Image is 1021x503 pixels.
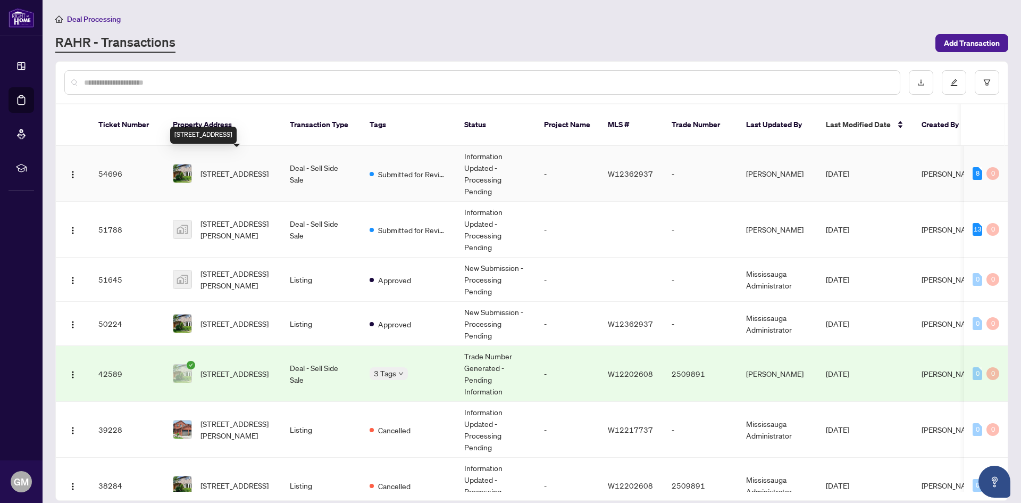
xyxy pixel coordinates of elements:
[608,369,653,378] span: W12202608
[200,480,269,491] span: [STREET_ADDRESS]
[917,79,925,86] span: download
[608,425,653,434] span: W12217737
[738,202,817,258] td: [PERSON_NAME]
[973,367,982,380] div: 0
[200,318,269,329] span: [STREET_ADDRESS]
[535,346,599,402] td: -
[986,423,999,436] div: 0
[378,224,447,236] span: Submitted for Review
[738,104,817,146] th: Last Updated By
[983,79,991,86] span: filter
[663,146,738,202] td: -
[922,225,979,234] span: [PERSON_NAME]
[973,479,982,492] div: 0
[173,365,191,383] img: thumbnail-img
[535,302,599,346] td: -
[535,258,599,302] td: -
[64,477,81,494] button: Logo
[64,365,81,382] button: Logo
[663,302,738,346] td: -
[535,146,599,202] td: -
[456,104,535,146] th: Status
[973,223,982,236] div: 13
[69,170,77,179] img: Logo
[738,346,817,402] td: [PERSON_NAME]
[64,221,81,238] button: Logo
[608,481,653,490] span: W12202608
[281,202,361,258] td: Deal - Sell Side Sale
[922,319,979,328] span: [PERSON_NAME]
[826,369,849,378] span: [DATE]
[975,70,999,95] button: filter
[69,482,77,491] img: Logo
[738,146,817,202] td: [PERSON_NAME]
[200,268,273,291] span: [STREET_ADDRESS][PERSON_NAME]
[378,480,411,492] span: Cancelled
[200,418,273,441] span: [STREET_ADDRESS][PERSON_NAME]
[973,167,982,180] div: 8
[14,474,29,489] span: GM
[826,275,849,284] span: [DATE]
[173,420,191,439] img: thumbnail-img
[90,146,164,202] td: 54696
[69,320,77,329] img: Logo
[90,258,164,302] td: 51645
[922,275,979,284] span: [PERSON_NAME]
[55,34,175,53] a: RAHR - Transactions
[986,317,999,330] div: 0
[922,481,979,490] span: [PERSON_NAME]
[986,167,999,180] div: 0
[173,220,191,238] img: thumbnail-img
[398,371,404,376] span: down
[187,361,195,369] span: check-circle
[200,218,273,241] span: [STREET_ADDRESS][PERSON_NAME]
[173,315,191,333] img: thumbnail-img
[69,226,77,235] img: Logo
[973,273,982,286] div: 0
[9,8,34,28] img: logo
[64,165,81,182] button: Logo
[978,466,1010,498] button: Open asap
[55,15,63,23] span: home
[173,270,191,288] img: thumbnail-img
[909,70,933,95] button: download
[922,425,979,434] span: [PERSON_NAME]
[738,258,817,302] td: Mississauga Administrator
[986,367,999,380] div: 0
[90,104,164,146] th: Ticket Number
[973,317,982,330] div: 0
[456,346,535,402] td: Trade Number Generated - Pending Information
[64,315,81,332] button: Logo
[535,402,599,458] td: -
[663,402,738,458] td: -
[826,225,849,234] span: [DATE]
[170,127,237,144] div: [STREET_ADDRESS]
[69,276,77,285] img: Logo
[456,302,535,346] td: New Submission - Processing Pending
[663,258,738,302] td: -
[64,271,81,288] button: Logo
[942,70,966,95] button: edit
[90,302,164,346] td: 50224
[374,367,396,380] span: 3 Tags
[69,426,77,435] img: Logo
[456,202,535,258] td: Information Updated - Processing Pending
[90,202,164,258] td: 51788
[456,258,535,302] td: New Submission - Processing Pending
[826,319,849,328] span: [DATE]
[378,318,411,330] span: Approved
[361,104,456,146] th: Tags
[826,481,849,490] span: [DATE]
[738,302,817,346] td: Mississauga Administrator
[535,104,599,146] th: Project Name
[663,104,738,146] th: Trade Number
[456,146,535,202] td: Information Updated - Processing Pending
[608,319,653,328] span: W12362937
[378,168,447,180] span: Submitted for Review
[164,104,281,146] th: Property Address
[913,104,977,146] th: Created By
[973,423,982,436] div: 0
[535,202,599,258] td: -
[69,370,77,379] img: Logo
[922,169,979,178] span: [PERSON_NAME]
